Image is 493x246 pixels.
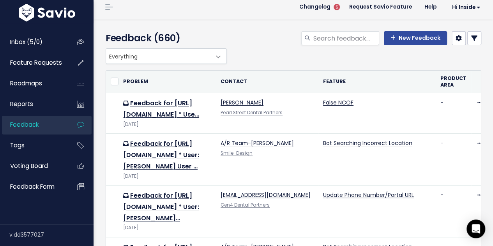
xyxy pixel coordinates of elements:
a: A/R Team-[PERSON_NAME] [221,139,294,147]
span: Roadmaps [10,79,42,87]
a: Reports [2,95,65,113]
a: Feedback for [URL][DOMAIN_NAME] * User: [PERSON_NAME] User … [123,139,199,171]
th: Problem [118,71,216,93]
div: [DATE] [123,172,211,181]
div: v.dd3577027 [9,225,94,245]
a: Tags [2,136,65,154]
div: [DATE] [123,224,211,232]
input: Search feedback... [313,31,379,45]
h4: Feedback (660) [106,31,223,45]
div: Open Intercom Messenger [466,219,485,238]
a: Feedback for [URL][DOMAIN_NAME] * User: [PERSON_NAME]… [123,191,199,223]
th: Product Area [436,71,471,93]
span: Everything [106,49,211,64]
a: Gen4 Dental Partners [221,202,270,208]
a: Feature Requests [2,54,65,72]
a: Bot Searching Incorrect Location [323,139,412,147]
div: [DATE] [123,120,211,129]
span: Voting Board [10,162,48,170]
a: Feedback [2,116,65,134]
a: Pearl Street Dental Partners [221,110,283,116]
a: Roadmaps [2,74,65,92]
a: Hi Inside [443,1,487,13]
a: Feedback for [URL][DOMAIN_NAME] * Use… [123,99,199,119]
span: Feedback form [10,182,55,191]
td: - [436,186,471,237]
a: [EMAIL_ADDRESS][DOMAIN_NAME] [221,191,311,199]
a: Voting Board [2,157,65,175]
a: [PERSON_NAME] [221,99,263,106]
span: Inbox (5/0) [10,38,42,46]
span: Everything [106,48,227,64]
a: Help [418,1,443,13]
span: Tags [10,141,25,149]
span: Hi Inside [452,4,481,10]
span: Feature Requests [10,58,62,67]
td: - [436,93,471,134]
td: - [436,134,471,186]
th: Feature [318,71,436,93]
th: Contact [216,71,318,93]
a: Request Savio Feature [343,1,418,13]
span: Changelog [299,4,330,10]
a: False NCOF [323,99,353,106]
span: 5 [334,4,340,10]
a: Inbox (5/0) [2,33,65,51]
img: logo-white.9d6f32f41409.svg [17,4,77,21]
a: New Feedback [384,31,447,45]
a: Feedback form [2,178,65,196]
span: Reports [10,100,33,108]
span: Feedback [10,120,39,129]
a: Update Phone Number/Portal URL [323,191,414,199]
a: Smile-Design [221,150,253,156]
